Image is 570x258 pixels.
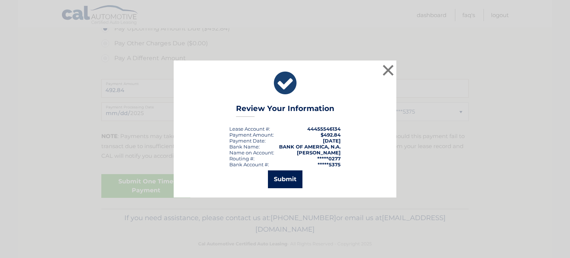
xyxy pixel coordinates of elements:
button: × [381,63,396,78]
strong: 44455546134 [307,126,341,132]
button: Submit [268,170,302,188]
div: Payment Amount: [229,132,274,138]
div: Routing #: [229,156,255,161]
span: $492.84 [321,132,341,138]
div: Lease Account #: [229,126,270,132]
span: [DATE] [323,138,341,144]
div: : [229,138,266,144]
strong: BANK OF AMERICA, N.A. [279,144,341,150]
div: Bank Account #: [229,161,269,167]
h3: Review Your Information [236,104,334,117]
div: Bank Name: [229,144,260,150]
strong: [PERSON_NAME] [297,150,341,156]
div: Name on Account: [229,150,274,156]
span: Payment Date [229,138,265,144]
